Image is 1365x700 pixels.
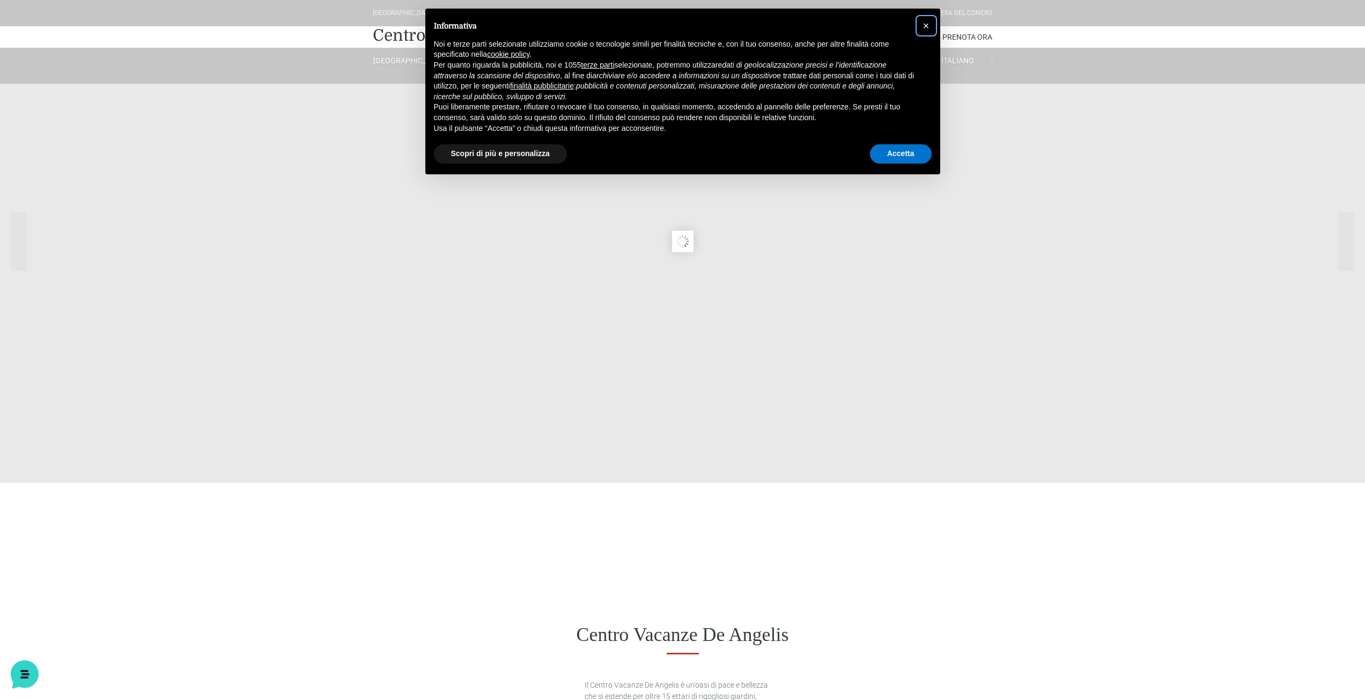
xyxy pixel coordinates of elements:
[114,176,197,185] a: Apri Centro Assistenza
[434,123,914,134] p: Usa il pulsante “Accetta” o chiudi questa informativa per acconsentire.
[373,513,992,563] iframe: WooDoo Online Reception
[434,21,914,31] h2: Informativa
[510,81,574,92] button: finalità pubblicitarie
[373,8,434,18] div: [GEOGRAPHIC_DATA]
[17,103,39,124] img: light
[17,176,84,185] span: Trova una risposta
[434,82,895,101] em: pubblicità e contenuti personalizzati, misurazione delle prestazioni dei contenuti e degli annunc...
[140,344,206,369] button: Aiuto
[923,20,929,32] span: ×
[9,344,75,369] button: Home
[17,133,197,154] button: Inizia una conversazione
[434,39,914,60] p: Noi e terze parti selezionate utilizziamo cookie o tecnologie simili per finalità tecniche e, con...
[941,56,974,65] span: Italiano
[434,144,567,164] button: Scopri di più e personalizza
[373,25,580,46] a: Centro Vacanze De Angelis
[581,60,614,71] button: terze parti
[942,26,992,48] a: Prenota Ora
[373,623,992,646] h1: Centro Vacanze De Angelis
[870,144,932,164] button: Accetta
[9,47,180,69] p: La nostra missione è rendere la tua esperienza straordinaria!
[17,86,91,94] span: Le tue conversazioni
[592,71,777,80] em: archiviare e/o accedere a informazioni su un dispositivo
[487,50,529,58] a: cookie policy
[9,658,41,690] iframe: Customerly Messenger Launcher
[70,139,158,148] span: Inizia una conversazione
[32,359,50,369] p: Home
[918,17,935,34] button: Chiudi questa informativa
[165,359,181,369] p: Aiuto
[9,9,180,43] h2: Ciao da De Angelis Resort 👋
[929,8,992,18] div: Riviera Del Conero
[434,102,914,123] p: Puoi liberamente prestare, rifiutare o revocare il tuo consenso, in qualsiasi momento, accedendo ...
[373,56,441,65] a: [GEOGRAPHIC_DATA]
[924,56,992,65] a: Italiano
[24,199,175,210] input: Cerca un articolo...
[93,359,122,369] p: Messaggi
[34,103,56,124] img: light
[75,344,141,369] button: Messaggi
[434,61,887,80] em: dati di geolocalizzazione precisi e l’identificazione attraverso la scansione del dispositivo
[434,60,914,102] p: Per quanto riguarda la pubblicità, noi e 1055 selezionate, potremmo utilizzare , al fine di e tra...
